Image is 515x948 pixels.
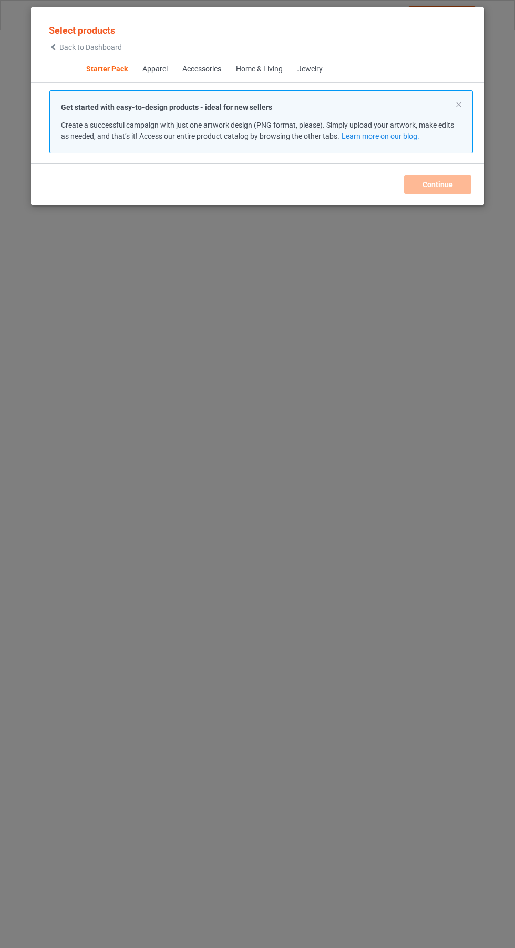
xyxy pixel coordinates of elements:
[49,25,115,36] span: Select products
[297,64,322,75] div: Jewelry
[61,121,454,140] span: Create a successful campaign with just one artwork design (PNG format, please). Simply upload you...
[235,64,282,75] div: Home & Living
[78,57,135,82] span: Starter Pack
[182,64,221,75] div: Accessories
[61,103,272,111] strong: Get started with easy-to-design products - ideal for new sellers
[59,43,122,51] span: Back to Dashboard
[341,132,419,140] a: Learn more on our blog.
[142,64,167,75] div: Apparel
